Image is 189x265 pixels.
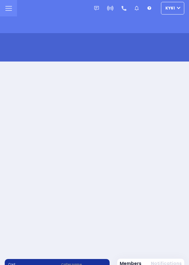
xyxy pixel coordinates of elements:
img: message.svg [94,6,99,11]
button: KY61 [161,2,184,15]
span: KY61 [165,5,175,11]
